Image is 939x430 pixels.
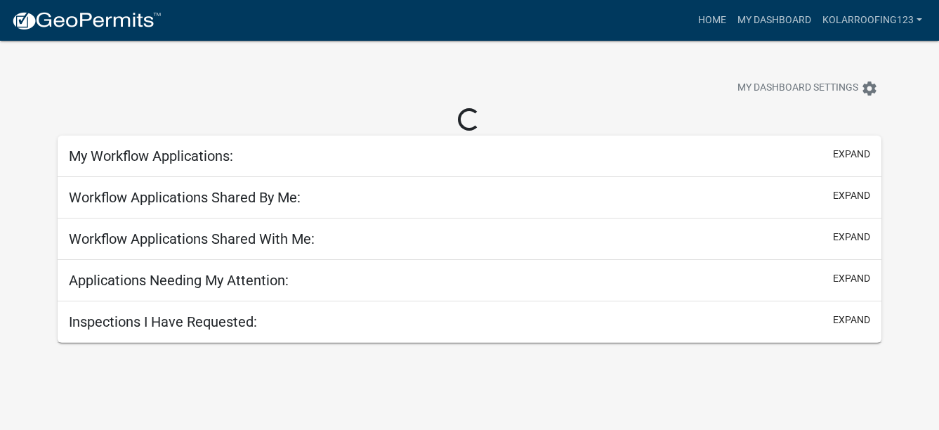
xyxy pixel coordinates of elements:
[833,230,870,245] button: expand
[726,74,889,102] button: My Dashboard Settingssettings
[833,271,870,286] button: expand
[817,7,928,34] a: kolarroofing123
[833,313,870,327] button: expand
[69,313,257,330] h5: Inspections I Have Requested:
[737,80,858,97] span: My Dashboard Settings
[861,80,878,97] i: settings
[69,272,289,289] h5: Applications Needing My Attention:
[69,189,301,206] h5: Workflow Applications Shared By Me:
[732,7,817,34] a: My Dashboard
[69,148,233,164] h5: My Workflow Applications:
[69,230,315,247] h5: Workflow Applications Shared With Me:
[833,188,870,203] button: expand
[833,147,870,162] button: expand
[692,7,732,34] a: Home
